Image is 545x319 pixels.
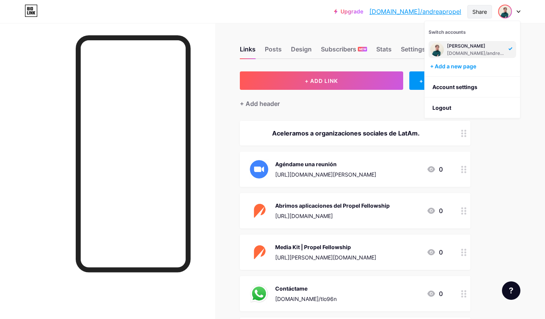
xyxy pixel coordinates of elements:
div: Posts [265,45,282,58]
div: 0 [427,289,443,298]
li: Logout [425,98,520,118]
div: Contáctame [275,284,337,293]
div: Abrimos aplicaciones del Propel Fellowship [275,202,390,210]
div: 0 [427,206,443,215]
div: Share [472,8,487,16]
div: Aceleramos a organizaciones sociales de LatAm. [249,129,443,138]
div: + Add a new page [430,63,516,70]
img: Abrimos aplicaciones del Propel Fellowship [249,201,269,221]
a: [DOMAIN_NAME]/andreapropel [369,7,461,16]
div: [URL][PERSON_NAME][DOMAIN_NAME] [275,253,376,261]
div: Links [240,45,256,58]
div: + Add header [240,99,280,108]
button: + ADD LINK [240,71,403,90]
span: NEW [359,47,366,51]
div: [URL][DOMAIN_NAME] [275,212,390,220]
div: Agéndame una reunión [275,160,376,168]
div: [DOMAIN_NAME]/tlo96n [275,295,337,303]
div: Stats [376,45,392,58]
span: + ADD LINK [305,78,338,84]
img: Contáctame [249,284,269,304]
div: Settings [401,45,425,58]
div: + ADD EMBED [409,71,470,90]
img: andreapropel [430,43,444,56]
div: [DOMAIN_NAME]/andreapropel [447,50,506,56]
a: Upgrade [334,8,363,15]
img: andreapropel [499,5,511,18]
div: 0 [427,165,443,174]
div: 0 [427,248,443,257]
div: [URL][DOMAIN_NAME][PERSON_NAME] [275,170,376,179]
div: Design [291,45,312,58]
span: Switch accounts [429,29,466,35]
a: Account settings [425,77,520,98]
div: Media Kit | Propel Fellowship [275,243,376,251]
div: Subscribers [321,45,367,58]
img: Media Kit | Propel Fellowship [249,242,269,262]
img: Agéndame una reunión [249,159,269,179]
div: [PERSON_NAME] [447,43,506,49]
